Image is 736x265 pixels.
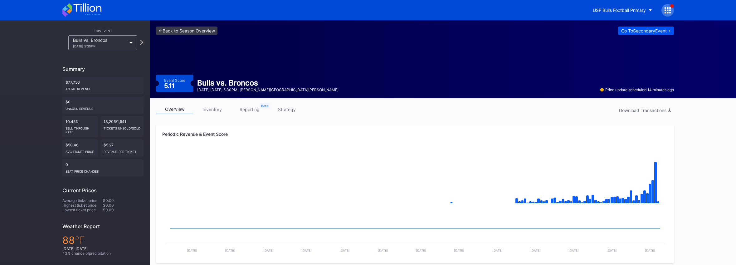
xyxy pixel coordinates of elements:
text: [DATE] [568,248,579,252]
div: $0.00 [103,203,144,208]
div: Highest ticket price [62,203,103,208]
div: Revenue per ticket [104,147,140,154]
text: [DATE] [645,248,655,252]
text: [DATE] [301,248,312,252]
div: Unsold Revenue [66,104,140,110]
div: Tickets Unsold/Sold [104,124,140,130]
div: $5.27 [100,140,144,157]
div: Go To Secondary Event -> [621,28,671,33]
text: [DATE] [225,248,235,252]
text: [DATE] [530,248,540,252]
div: Weather Report [62,223,144,229]
text: [DATE] [416,248,426,252]
a: overview [156,105,193,114]
div: 0 [62,159,144,176]
text: [DATE] [492,248,502,252]
a: inventory [193,105,231,114]
svg: Chart title [162,148,668,210]
div: 10.45% [62,116,98,137]
div: Lowest ticket price [62,208,103,212]
div: seat price changes [66,167,140,173]
svg: Chart title [162,210,668,257]
button: Go ToSecondaryEvent-> [618,27,674,35]
text: [DATE] [187,248,197,252]
div: Total Revenue [66,85,140,91]
div: Bulls vs. Broncos [73,37,127,48]
div: $0.00 [103,198,144,203]
div: $0.00 [103,208,144,212]
text: [DATE] [339,248,350,252]
text: [DATE] [454,248,464,252]
div: Sell Through Rate [66,124,95,134]
div: 43 % chance of precipitation [62,251,144,256]
div: Periodic Revenue & Event Score [162,131,668,137]
div: $50.46 [62,140,98,157]
div: [DATE] 5:30PM [73,44,127,48]
div: Average ticket price [62,198,103,203]
div: Bulls vs. Broncos [197,78,339,87]
div: Event Score [164,78,185,83]
div: Download Transactions [619,108,671,113]
div: 13,205/1,541 [100,116,144,137]
div: 88 [62,234,144,246]
button: Download Transactions [616,106,674,115]
text: [DATE] [263,248,273,252]
div: This Event [62,29,144,33]
div: Summary [62,66,144,72]
div: Price update scheduled 14 minutes ago [600,87,674,92]
text: [DATE] [378,248,388,252]
a: strategy [268,105,306,114]
div: $0 [62,96,144,114]
div: $77,756 [62,77,144,94]
div: Avg ticket price [66,147,95,154]
a: <-Back to Season Overview [156,27,217,35]
div: Current Prices [62,187,144,194]
div: [DATE] [DATE] [62,246,144,251]
text: [DATE] [607,248,617,252]
a: reporting [231,105,268,114]
div: [DATE] [DATE] 5:30PM | [PERSON_NAME][GEOGRAPHIC_DATA][PERSON_NAME] [197,87,339,92]
span: ℉ [75,234,85,246]
div: 5.11 [164,83,176,89]
div: USF Bulls Football Primary [593,7,646,13]
button: USF Bulls Football Primary [588,4,657,16]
